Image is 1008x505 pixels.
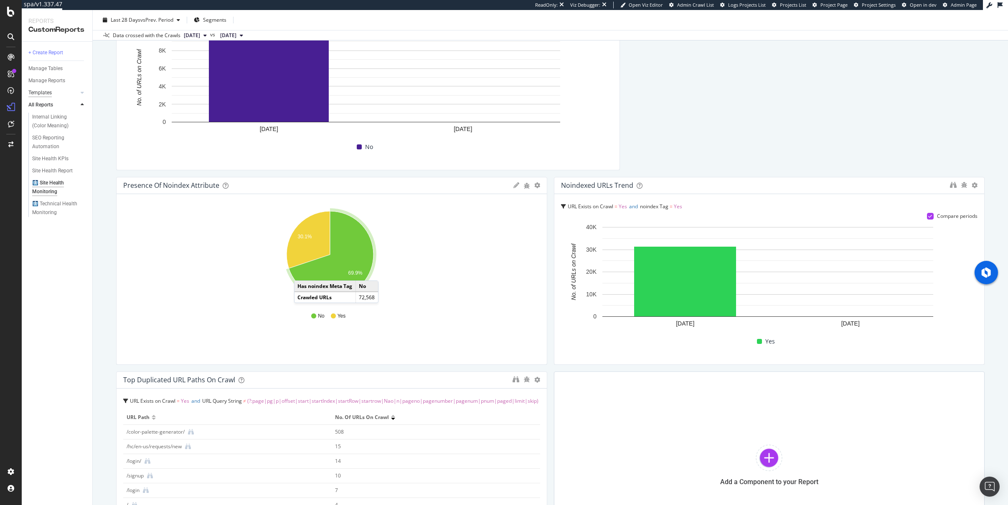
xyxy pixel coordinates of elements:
[210,31,217,38] span: vs
[961,182,967,188] div: bug
[629,2,663,8] span: Open Viz Editor
[586,291,597,298] text: 10K
[127,428,185,436] div: /color-palette-generator/
[586,246,597,253] text: 30K
[629,203,638,210] span: and
[676,320,694,327] text: [DATE]
[159,65,166,72] text: 6K
[159,47,166,54] text: 8K
[32,134,80,151] div: SEO Reporting Automation
[123,208,537,305] svg: A chart.
[335,472,516,480] div: 10
[586,269,597,275] text: 20K
[127,487,140,494] div: /login
[32,167,73,175] div: Site Health Report
[335,487,516,494] div: 7
[127,472,144,480] div: /signup
[28,101,78,109] a: All Reports
[812,2,848,8] a: Project Page
[99,13,183,27] button: Last 28 DaysvsPrev. Period
[32,154,69,163] div: Site Health KPIs
[32,113,86,130] a: Internal Linking (Color Meaning)
[184,32,200,39] span: 2025 Sep. 27th
[535,2,558,8] div: ReadOnly:
[980,477,1000,497] div: Open Intercom Messenger
[260,126,278,132] text: [DATE]
[295,281,356,292] td: Has noindex Meta Tag
[217,30,246,40] button: [DATE]
[720,478,818,486] div: Add a Component to your Report
[32,179,86,196] a: 🩻 Site Health Monitoring
[772,2,806,8] a: Projects List
[570,243,576,300] text: No. of URLs on Crawl
[902,2,937,8] a: Open in dev
[159,101,166,108] text: 2K
[841,320,859,327] text: [DATE]
[181,397,189,404] span: Yes
[28,76,65,85] div: Manage Reports
[862,2,896,8] span: Project Settings
[28,64,63,73] div: Manage Tables
[677,2,714,8] span: Admin Crawl List
[202,397,242,404] span: URL Query String
[561,181,633,189] div: Noindexed URLs Trend
[247,397,538,404] span: (?:page|pg|p|offset|start|startIndex|startRow|startrow|Nao|n|pageno|pagenumber|pagenum|pnum|paged...
[28,88,52,97] div: Templates
[937,212,978,220] div: Compare periods
[568,203,613,210] span: URL Exists on Crawl
[728,2,766,8] span: Logs Projects List
[32,113,81,130] div: Internal Linking (Color Meaning)
[111,16,140,23] span: Last 28 Days
[561,223,975,335] svg: A chart.
[335,414,389,421] span: No. of URLs on Crawl
[820,2,848,8] span: Project Page
[130,397,175,404] span: URL Exists on Crawl
[28,25,86,35] div: CustomReports
[586,224,597,231] text: 40K
[28,17,86,25] div: Reports
[570,2,600,8] div: Viz Debugger:
[123,376,235,384] div: Top Duplicated URL Paths on Crawl
[32,199,86,217] a: 🩻 Technical Health Monitoring
[780,2,806,8] span: Projects List
[28,64,86,73] a: Manage Tables
[191,397,200,404] span: and
[177,397,180,404] span: =
[113,32,180,39] div: Data crossed with the Crawls
[338,313,346,320] span: Yes
[951,2,977,8] span: Admin Page
[32,179,80,196] div: 🩻 Site Health Monitoring
[28,101,53,109] div: All Reports
[220,32,236,39] span: 2025 Aug. 30th
[32,167,86,175] a: Site Health Report
[670,203,673,210] span: =
[123,28,609,141] svg: A chart.
[348,270,363,276] text: 69.9%
[32,134,86,151] a: SEO Reporting Automation
[32,154,86,163] a: Site Health KPIs
[513,376,519,383] div: binoculars
[593,313,597,320] text: 0
[28,88,78,97] a: Templates
[136,49,142,106] text: No. of URLs on Crawl
[335,443,516,450] div: 15
[28,48,63,57] div: + Create Report
[162,119,166,126] text: 0
[243,397,246,404] span: ≠
[943,2,977,8] a: Admin Page
[318,313,324,320] span: No
[523,376,530,382] div: bug
[123,181,219,189] div: Presence of noindex attribute
[365,142,373,152] span: No
[620,2,663,8] a: Open Viz Editor
[950,182,957,188] div: binoculars
[159,83,166,90] text: 4K
[127,414,150,421] span: URL Path
[32,199,81,217] div: 🩻 Technical Health Monitoring
[335,457,516,465] div: 14
[295,292,356,303] td: Crawled URLs
[356,292,378,303] td: 72,568
[116,177,547,365] div: Presence of noindex attributegeargearA chart.NoYesHas noindex Meta TagNoCrawled URLs72,568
